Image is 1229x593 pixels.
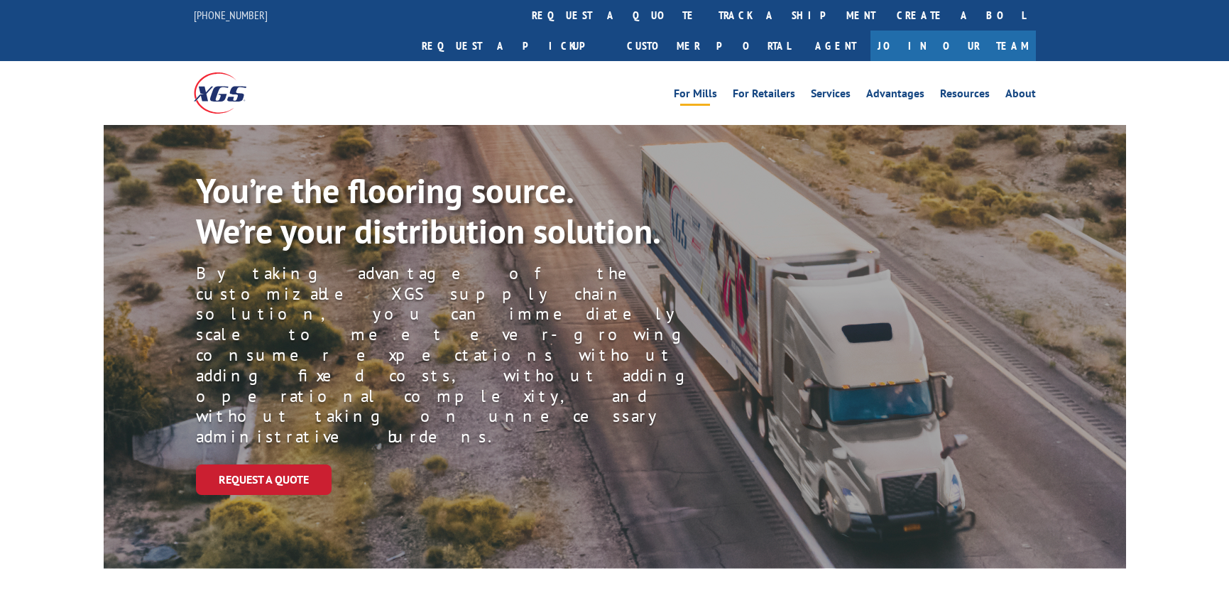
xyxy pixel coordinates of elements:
[196,263,741,447] p: By taking advantage of the customizable XGS supply chain solution, you can immediately scale to m...
[1005,88,1036,104] a: About
[196,170,692,252] p: You’re the flooring source. We’re your distribution solution.
[674,88,717,104] a: For Mills
[733,88,795,104] a: For Retailers
[801,31,870,61] a: Agent
[940,88,990,104] a: Resources
[866,88,924,104] a: Advantages
[616,31,801,61] a: Customer Portal
[811,88,851,104] a: Services
[870,31,1036,61] a: Join Our Team
[411,31,616,61] a: Request a pickup
[196,464,332,495] a: Request a Quote
[194,8,268,22] a: [PHONE_NUMBER]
